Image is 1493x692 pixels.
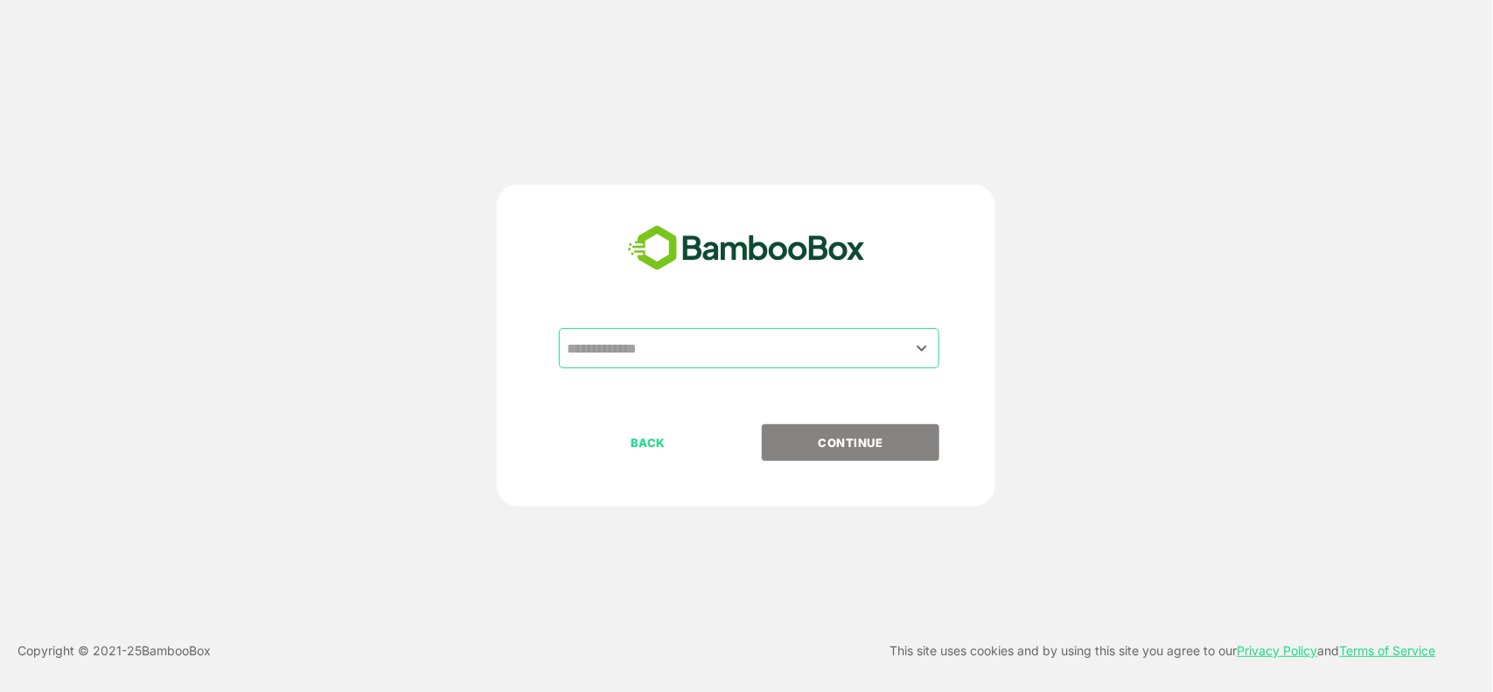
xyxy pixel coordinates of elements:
[890,640,1436,661] p: This site uses cookies and by using this site you agree to our and
[618,220,875,277] img: bamboobox
[762,424,939,461] button: CONTINUE
[559,424,736,461] button: BACK
[17,640,211,661] p: Copyright © 2021- 25 BambooBox
[561,433,736,452] p: BACK
[764,433,938,452] p: CONTINUE
[1238,643,1318,658] a: Privacy Policy
[1340,643,1436,658] a: Terms of Service
[910,336,933,360] button: Open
